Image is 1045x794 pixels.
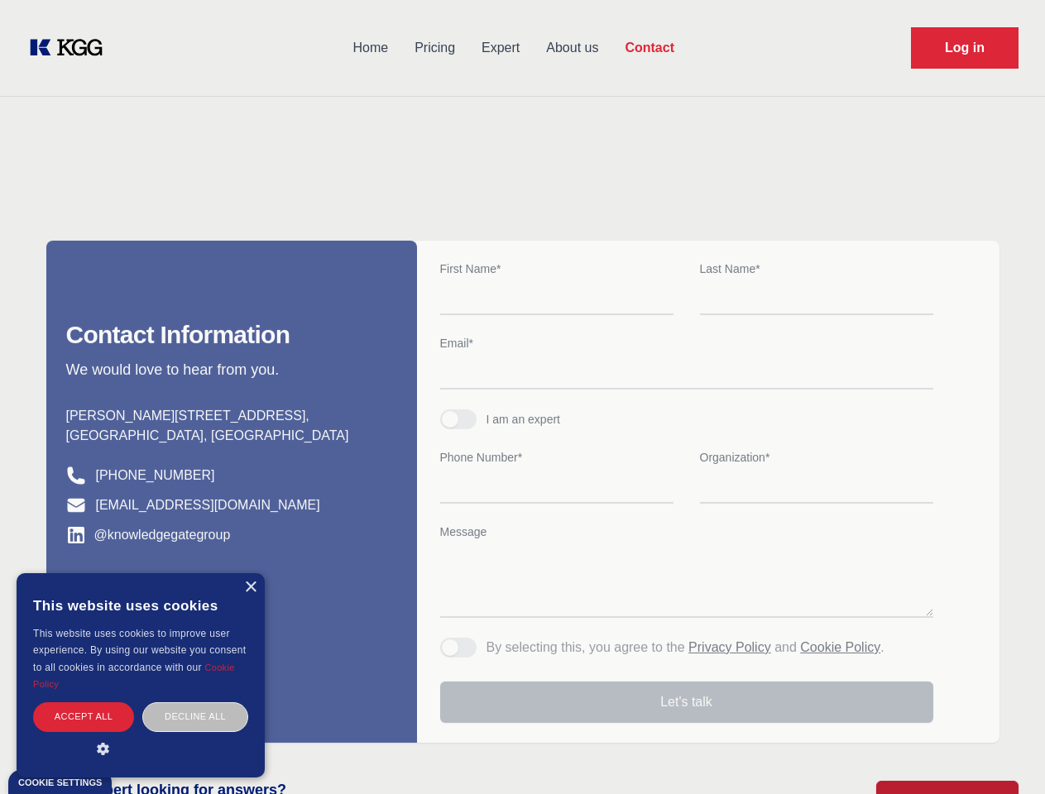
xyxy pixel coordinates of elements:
label: Message [440,524,933,540]
a: Request Demo [911,27,1019,69]
p: By selecting this, you agree to the and . [487,638,884,658]
p: [GEOGRAPHIC_DATA], [GEOGRAPHIC_DATA] [66,426,391,446]
a: About us [533,26,611,69]
a: @knowledgegategroup [66,525,231,545]
div: Accept all [33,702,134,731]
p: We would love to hear from you. [66,360,391,380]
div: Cookie settings [18,778,102,787]
label: Phone Number* [440,449,673,466]
label: First Name* [440,261,673,277]
label: Last Name* [700,261,933,277]
span: This website uses cookies to improve user experience. By using our website you consent to all coo... [33,628,246,673]
a: Privacy Policy [688,640,771,654]
label: Email* [440,335,933,352]
a: [EMAIL_ADDRESS][DOMAIN_NAME] [96,495,320,515]
a: Home [339,26,401,69]
h2: Contact Information [66,320,391,350]
div: This website uses cookies [33,586,248,625]
a: Expert [468,26,533,69]
div: Decline all [142,702,248,731]
a: KOL Knowledge Platform: Talk to Key External Experts (KEE) [26,35,116,61]
p: [PERSON_NAME][STREET_ADDRESS], [66,406,391,426]
div: Close [244,581,256,594]
button: Let's talk [440,682,933,723]
a: [PHONE_NUMBER] [96,466,215,485]
a: Pricing [401,26,468,69]
label: Organization* [700,449,933,466]
div: I am an expert [487,411,561,428]
a: Contact [611,26,688,69]
iframe: Chat Widget [962,715,1045,794]
a: Cookie Policy [800,640,880,654]
a: Cookie Policy [33,662,235,689]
